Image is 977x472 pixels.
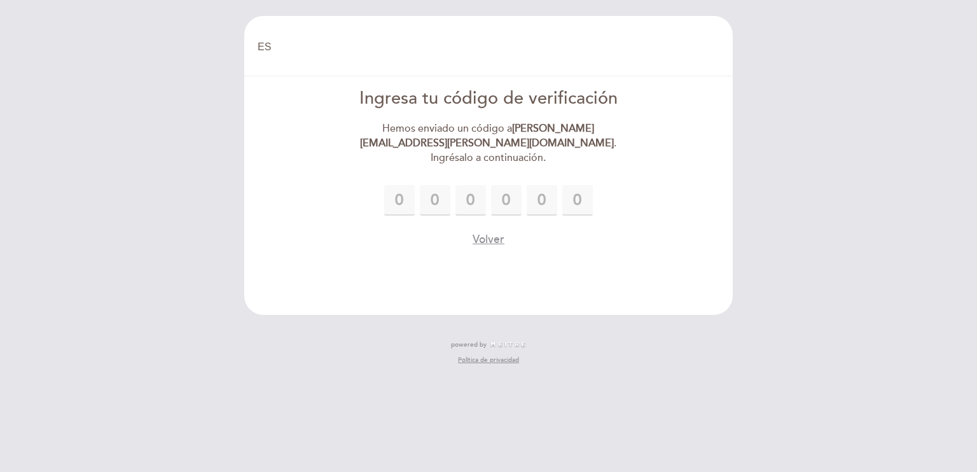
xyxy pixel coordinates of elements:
div: Ingresa tu código de verificación [343,87,635,111]
input: 0 [384,185,415,216]
strong: [PERSON_NAME][EMAIL_ADDRESS][PERSON_NAME][DOMAIN_NAME] [360,122,614,149]
img: MEITRE [490,342,526,348]
input: 0 [420,185,450,216]
span: powered by [451,340,487,349]
input: 0 [455,185,486,216]
button: Volver [473,232,504,247]
input: 0 [527,185,557,216]
div: Hemos enviado un código a . Ingrésalo a continuación. [343,121,635,165]
input: 0 [491,185,522,216]
a: powered by [451,340,526,349]
a: Política de privacidad [458,356,519,364]
input: 0 [562,185,593,216]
